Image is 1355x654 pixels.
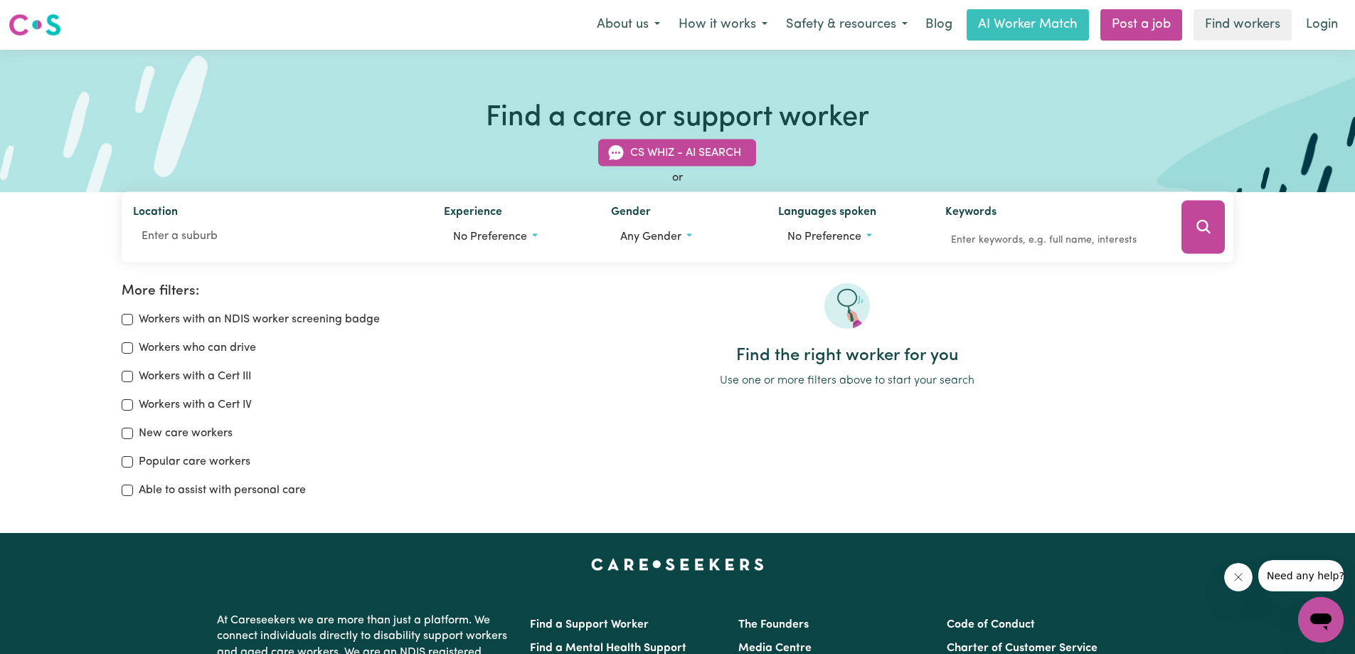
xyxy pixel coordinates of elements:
[611,204,651,223] label: Gender
[444,204,502,223] label: Experience
[947,619,1035,631] a: Code of Conduct
[778,223,923,250] button: Worker language preferences
[444,223,588,250] button: Worker experience options
[945,229,1162,251] input: Enter keywords, e.g. full name, interests
[460,346,1233,366] h2: Find the right worker for you
[917,9,961,41] a: Blog
[133,204,178,223] label: Location
[1258,560,1344,591] iframe: Message from company
[1181,201,1225,254] button: Search
[139,311,380,328] label: Workers with an NDIS worker screening badge
[1297,9,1346,41] a: Login
[453,231,527,243] span: No preference
[945,204,997,223] label: Keywords
[787,231,861,243] span: No preference
[777,10,917,40] button: Safety & resources
[133,223,422,249] input: Enter a suburb
[122,169,1234,186] div: or
[669,10,777,40] button: How it works
[1194,9,1292,41] a: Find workers
[486,101,869,135] h1: Find a care or support worker
[738,619,809,631] a: The Founders
[122,283,443,300] h2: More filters:
[778,204,876,223] label: Languages spoken
[139,482,306,499] label: Able to assist with personal care
[738,643,812,654] a: Media Centre
[591,559,764,570] a: Careseekers home page
[620,231,681,243] span: Any gender
[460,372,1233,389] p: Use one or more filters above to start your search
[967,9,1089,41] a: AI Worker Match
[139,339,256,357] label: Workers who can drive
[139,368,251,385] label: Workers with a Cert III
[611,223,755,250] button: Worker gender preference
[598,139,756,167] button: CS Whiz - AI Search
[588,10,669,40] button: About us
[9,10,86,21] span: Need any help?
[9,12,61,38] img: Careseekers logo
[139,453,250,470] label: Popular care workers
[1298,597,1344,643] iframe: Button to launch messaging window
[1100,9,1182,41] a: Post a job
[530,619,649,631] a: Find a Support Worker
[139,396,252,413] label: Workers with a Cert IV
[947,643,1098,654] a: Charter of Customer Service
[1224,563,1253,591] iframe: Close message
[9,9,61,41] a: Careseekers logo
[139,425,233,442] label: New care workers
